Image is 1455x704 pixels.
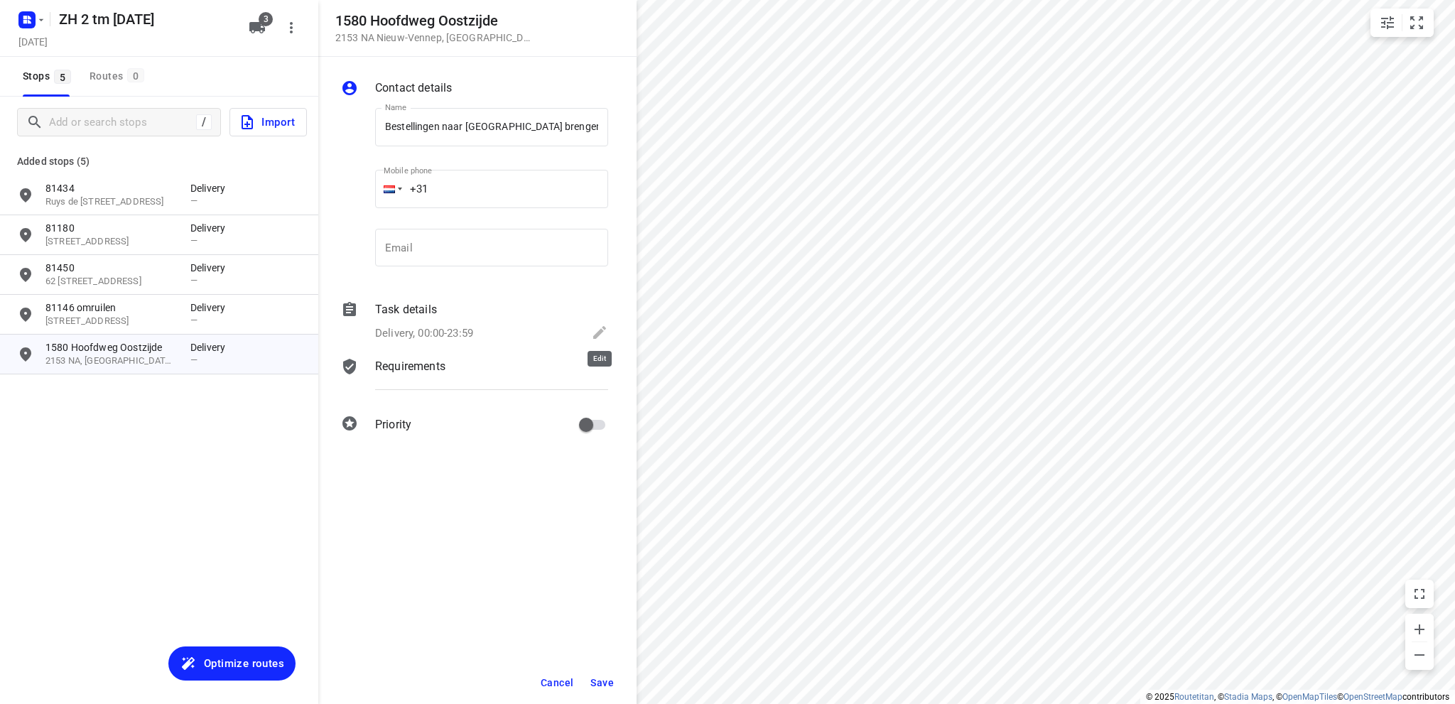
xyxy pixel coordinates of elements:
span: — [190,354,198,365]
span: 11:21 [1404,320,1429,334]
span: — [190,275,198,286]
span: — [651,328,658,339]
div: 2 [40,200,46,214]
p: 24 Voorburgseweg, 2264 AE, Leidschendam, NL [45,315,176,328]
a: Import [221,108,307,136]
span: — [190,235,198,246]
button: Fit zoom [1402,9,1431,37]
p: Delivery [651,234,924,249]
h5: Rename [53,8,237,31]
p: Ruys de Beerenbrouckstraat 25, 3332CN, Zwijndrecht, NL [45,195,176,209]
p: Completion time [787,606,1429,620]
p: Otweg [68,591,767,605]
div: Contact details [341,80,608,99]
span: 17:06 [787,590,1429,605]
div: 11 [37,558,50,572]
p: [GEOGRAPHIC_DATA], [GEOGRAPHIC_DATA] [68,605,767,619]
div: Netherlands: + 31 [375,170,402,208]
span: — [651,527,658,538]
div: 8 [40,439,46,453]
p: Added stops (5) [17,153,301,170]
div: small contained button group [1370,9,1434,37]
p: [GEOGRAPHIC_DATA], [GEOGRAPHIC_DATA] [68,128,767,142]
p: 62 Zuilensteinsingel, 2151 EE, Nieuw-Vennep, NL [45,275,176,288]
a: Stadia Maps [1224,692,1272,702]
p: Kon. Julianalaan 81, Ooij [68,247,639,261]
p: Delivery [190,221,233,235]
div: 6 [40,359,46,373]
p: [STREET_ADDRESS] [68,486,639,500]
span: Stops [23,67,75,85]
span: 3 [259,12,273,26]
p: Oude Broekdijk 18, Kesteren [68,207,639,222]
span: 12:54 [1404,399,1429,413]
p: 1580 Hoofdweg Oostzijde [45,340,176,354]
span: — [190,315,198,325]
div: / [196,114,212,130]
p: [STREET_ADDRESS] [68,526,639,540]
span: — [651,249,658,259]
p: 81339 [68,313,639,327]
p: Delivery [190,181,233,195]
a: Routetitan [1174,692,1214,702]
p: 2153 NA, [GEOGRAPHIC_DATA], [GEOGRAPHIC_DATA] [45,354,176,368]
p: Dr. Nolenslaan 21, Arnhem [68,287,639,301]
div: Task detailsDelivery, 00:00-23:59 [341,301,608,344]
p: 81434 [45,181,176,195]
p: 81389 [68,551,639,565]
span: — [651,448,658,458]
span: — [651,368,658,379]
p: 42 Kadoelermeer, 3068 KE, Rotterdam, NL [45,235,176,249]
p: Delivery [651,155,924,169]
button: 3 [243,13,271,42]
span: Import [239,113,295,131]
p: 81450 [45,261,176,275]
span: — [651,487,658,498]
p: 81302 [68,432,639,446]
span: — [651,169,658,180]
span: — [651,288,658,299]
span: 12:10 [1404,359,1429,374]
h5: Project date [13,33,53,50]
label: Mobile phone [384,167,432,175]
p: Delivery [651,314,924,328]
p: 81180 [45,221,176,235]
div: 1 [40,161,46,174]
span: 10:09 [1404,240,1429,254]
div: 4 [40,280,46,293]
p: 12 Tramstraat, [GEOGRAPHIC_DATA] [68,406,639,421]
p: 81304 [68,153,639,168]
p: Delivery [190,261,233,275]
p: 81321 [68,233,639,247]
p: 81335 [68,193,639,207]
button: Map settings [1373,9,1402,37]
p: 81146 omruilen [45,300,176,315]
p: 81252 [68,511,639,526]
span: — [190,195,198,206]
span: — [651,567,658,578]
div: Requirements [341,358,608,401]
p: Task details [375,301,437,318]
button: Save [585,670,620,695]
div: 3 [40,240,46,254]
span: — [651,209,658,220]
p: Oude Prinsenweg 18, Putten [68,565,639,580]
a: OpenStreetMap [1343,692,1402,702]
p: Driver: [17,45,1438,63]
span: 14:40 [1404,479,1429,493]
p: Shift: 08:00 - 17:06 [17,28,1438,45]
p: Boxbergerweg 58, Diepenveen [68,446,639,460]
p: Delivery [651,274,924,288]
p: Delivery, 00:00-23:59 [375,325,473,342]
div: 5 [40,320,46,333]
p: Delivery [651,195,924,209]
span: Cancel [541,677,573,688]
p: Delivery [651,553,924,567]
p: 81340 [68,472,639,486]
button: Optimize routes [168,646,296,681]
div: 10 [37,519,50,532]
p: Delivery [190,300,233,315]
p: Spinet 30, Zevenaar [68,327,639,341]
p: Contact details [375,80,452,97]
p: Departure time [787,129,1429,143]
